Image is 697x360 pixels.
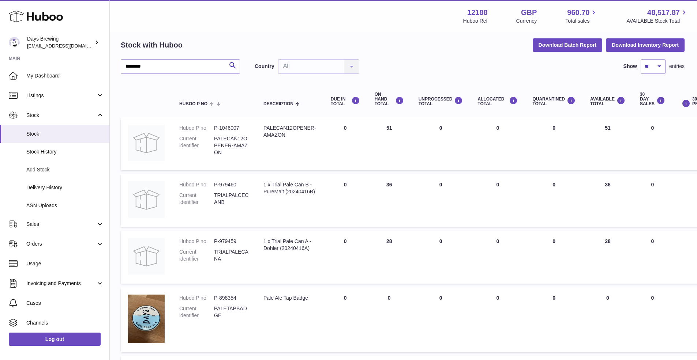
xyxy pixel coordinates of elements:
[565,18,598,24] span: Total sales
[323,117,367,170] td: 0
[26,148,104,155] span: Stock History
[214,238,249,245] dd: P-979459
[367,174,411,227] td: 36
[411,231,471,284] td: 0
[640,92,665,107] div: 30 DAY SALES
[532,96,576,106] div: QUARANTINED Total
[121,40,183,50] h2: Stock with Huboo
[516,18,537,24] div: Currency
[263,102,293,106] span: Description
[26,72,104,79] span: My Dashboard
[533,38,603,52] button: Download Batch Report
[214,125,249,132] dd: P-1046007
[179,102,207,106] span: Huboo P no
[583,174,633,227] td: 36
[411,174,471,227] td: 0
[179,135,214,156] dt: Current identifier
[214,249,249,262] dd: TRIALPALECANA
[647,8,680,18] span: 48,517.87
[590,96,625,106] div: AVAILABLE Total
[633,287,672,352] td: 0
[27,43,108,49] span: [EMAIL_ADDRESS][DOMAIN_NAME]
[463,18,488,24] div: Huboo Ref
[323,174,367,227] td: 0
[179,249,214,262] dt: Current identifier
[214,305,249,319] dd: PALETAPBADGE
[583,231,633,284] td: 28
[128,181,165,218] img: product image
[179,295,214,302] dt: Huboo P no
[367,231,411,284] td: 28
[26,221,96,228] span: Sales
[323,231,367,284] td: 0
[331,96,360,106] div: DUE IN TOTAL
[263,238,316,252] div: 1 x Trial Pale Can A - Dohler (20240416A)
[552,125,555,131] span: 0
[128,295,165,343] img: product image
[633,117,672,170] td: 0
[26,300,104,307] span: Cases
[128,125,165,161] img: product image
[179,181,214,188] dt: Huboo P no
[470,117,525,170] td: 0
[26,319,104,326] span: Channels
[567,8,589,18] span: 960.70
[179,125,214,132] dt: Huboo P no
[26,202,104,209] span: ASN Uploads
[521,8,537,18] strong: GBP
[633,231,672,284] td: 0
[470,174,525,227] td: 0
[179,192,214,206] dt: Current identifier
[477,96,518,106] div: ALLOCATED Total
[626,18,688,24] span: AVAILABLE Stock Total
[179,238,214,245] dt: Huboo P no
[367,117,411,170] td: 51
[411,117,471,170] td: 0
[9,37,20,48] img: helena@daysbrewing.com
[470,287,525,352] td: 0
[26,184,104,191] span: Delivery History
[26,260,104,267] span: Usage
[552,238,555,244] span: 0
[214,181,249,188] dd: P-979460
[633,174,672,227] td: 0
[552,295,555,301] span: 0
[9,333,101,346] a: Log out
[623,63,637,70] label: Show
[26,166,104,173] span: Add Stock
[26,112,96,119] span: Stock
[467,8,488,18] strong: 12188
[263,295,316,302] div: Pale Ale Tap Badge
[419,96,463,106] div: UNPROCESSED Total
[128,238,165,274] img: product image
[263,181,316,195] div: 1 x Trial Pale Can B - PureMalt (20240416B)
[26,240,96,247] span: Orders
[669,63,685,70] span: entries
[214,192,249,206] dd: TRIALPALCECANB
[411,287,471,352] td: 0
[27,35,93,49] div: Days Brewing
[367,287,411,352] td: 0
[263,125,316,139] div: PALECAN12OPENER-AMAZON
[470,231,525,284] td: 0
[626,8,688,24] a: 48,517.87 AVAILABLE Stock Total
[255,63,274,70] label: Country
[583,287,633,352] td: 0
[565,8,598,24] a: 960.70 Total sales
[26,130,104,137] span: Stock
[26,280,96,287] span: Invoicing and Payments
[375,92,404,107] div: ON HAND Total
[214,135,249,156] dd: PALECAN12OPENER-AMAZON
[552,182,555,187] span: 0
[583,117,633,170] td: 51
[214,295,249,302] dd: P-898354
[606,38,685,52] button: Download Inventory Report
[179,305,214,319] dt: Current identifier
[26,92,96,99] span: Listings
[323,287,367,352] td: 0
